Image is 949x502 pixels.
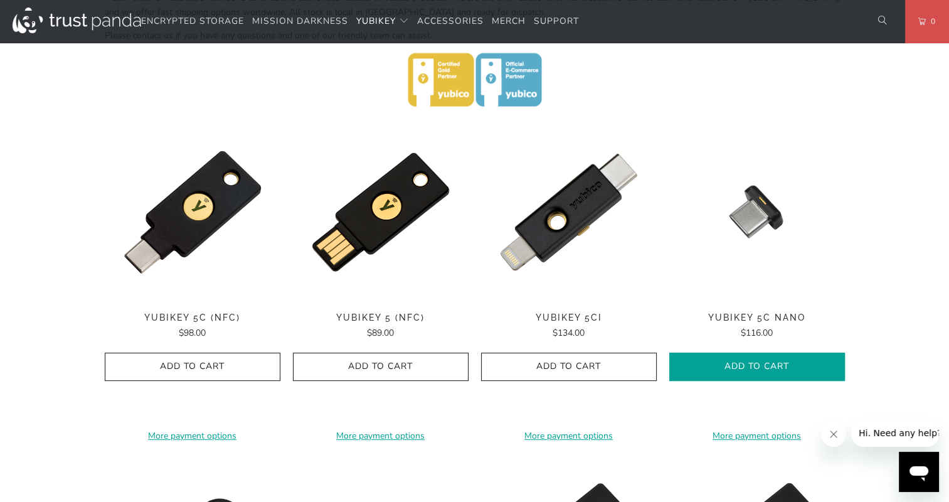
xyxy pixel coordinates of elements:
[105,429,280,443] a: More payment options
[494,361,644,372] span: Add to Cart
[481,312,657,323] span: YubiKey 5Ci
[293,312,469,340] a: YubiKey 5 (NFC) $89.00
[356,15,396,27] span: YubiKey
[534,15,579,27] span: Support
[481,312,657,340] a: YubiKey 5Ci $134.00
[481,124,657,300] a: YubiKey 5Ci - Trust Panda YubiKey 5Ci - Trust Panda
[553,327,585,339] span: $134.00
[252,15,348,27] span: Mission Darkness
[105,124,280,300] a: YubiKey 5C (NFC) - Trust Panda YubiKey 5C (NFC) - Trust Panda
[534,7,579,36] a: Support
[417,15,484,27] span: Accessories
[669,124,845,300] a: YubiKey 5C Nano - Trust Panda YubiKey 5C Nano - Trust Panda
[293,124,469,300] img: YubiKey 5 (NFC) - Trust Panda
[899,452,939,492] iframe: Button to launch messaging window
[141,15,244,27] span: Encrypted Storage
[118,361,267,372] span: Add to Cart
[669,353,845,381] button: Add to Cart
[669,124,845,300] img: YubiKey 5C Nano - Trust Panda
[926,14,936,28] span: 0
[105,312,280,323] span: YubiKey 5C (NFC)
[105,124,280,300] img: YubiKey 5C (NFC) - Trust Panda
[367,327,394,339] span: $89.00
[293,353,469,381] button: Add to Cart
[481,353,657,381] button: Add to Cart
[141,7,579,36] nav: Translation missing: en.navigation.header.main_nav
[293,312,469,323] span: YubiKey 5 (NFC)
[481,124,657,300] img: YubiKey 5Ci - Trust Panda
[481,429,657,443] a: More payment options
[741,327,773,339] span: $116.00
[8,9,90,19] span: Hi. Need any help?
[492,7,526,36] a: Merch
[293,124,469,300] a: YubiKey 5 (NFC) - Trust Panda YubiKey 5 (NFC) - Trust Panda
[293,429,469,443] a: More payment options
[669,429,845,443] a: More payment options
[356,7,409,36] summary: YubiKey
[821,422,846,447] iframe: Close message
[105,312,280,340] a: YubiKey 5C (NFC) $98.00
[851,419,939,447] iframe: Message from company
[13,8,141,33] img: Trust Panda Australia
[492,15,526,27] span: Merch
[252,7,348,36] a: Mission Darkness
[105,353,280,381] button: Add to Cart
[306,361,455,372] span: Add to Cart
[417,7,484,36] a: Accessories
[141,7,244,36] a: Encrypted Storage
[179,327,206,339] span: $98.00
[682,361,832,372] span: Add to Cart
[669,312,845,323] span: YubiKey 5C Nano
[669,312,845,340] a: YubiKey 5C Nano $116.00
